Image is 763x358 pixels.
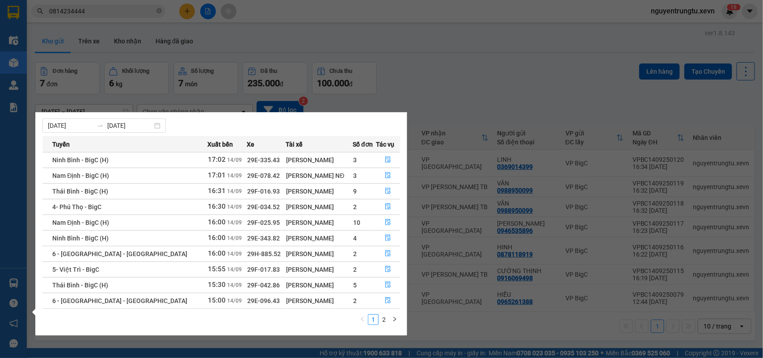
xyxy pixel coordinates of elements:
[353,235,357,242] span: 4
[208,171,226,179] span: 17:01
[353,250,357,257] span: 2
[208,296,226,304] span: 15:00
[247,282,280,289] span: 29F-042.86
[389,314,400,325] li: Next Page
[247,156,280,164] span: 29E-335.43
[385,235,391,242] span: file-done
[208,265,226,273] span: 15:55
[207,139,233,149] span: Xuất bến
[208,281,226,289] span: 15:30
[286,249,352,259] div: [PERSON_NAME]
[385,266,391,273] span: file-done
[227,298,242,304] span: 14/09
[286,155,352,165] div: [PERSON_NAME]
[97,122,104,129] span: swap-right
[353,156,357,164] span: 3
[208,202,226,211] span: 16:30
[353,219,360,226] span: 10
[52,188,108,195] span: Thái Bình - BigC (H)
[286,171,352,181] div: [PERSON_NAME] NĐ
[368,315,378,324] a: 1
[376,294,400,308] button: file-done
[227,251,242,257] span: 14/09
[227,204,242,210] span: 14/09
[353,172,357,179] span: 3
[52,139,70,149] span: Tuyến
[376,262,400,277] button: file-done
[247,172,280,179] span: 29E-078.42
[52,250,187,257] span: 6 - [GEOGRAPHIC_DATA] - [GEOGRAPHIC_DATA]
[353,282,357,289] span: 5
[286,233,352,243] div: [PERSON_NAME]
[227,188,242,194] span: 14/09
[52,219,109,226] span: Nam Định - BigC (H)
[389,314,400,325] button: right
[227,157,242,163] span: 14/09
[353,297,357,304] span: 2
[247,203,280,211] span: 29E-034.52
[247,266,280,273] span: 29F-017.83
[353,266,357,273] span: 2
[247,188,280,195] span: 29F-016.93
[247,219,280,226] span: 29F-025.95
[208,234,226,242] span: 16:00
[227,173,242,179] span: 14/09
[286,280,352,290] div: [PERSON_NAME]
[360,316,365,322] span: left
[385,203,391,211] span: file-done
[286,202,352,212] div: [PERSON_NAME]
[376,231,400,245] button: file-done
[379,314,389,325] li: 2
[227,282,242,288] span: 14/09
[208,249,226,257] span: 16:00
[286,265,352,274] div: [PERSON_NAME]
[385,188,391,195] span: file-done
[376,200,400,214] button: file-done
[52,156,109,164] span: Ninh Bình - BigC (H)
[247,235,280,242] span: 29E-343.82
[227,266,242,273] span: 14/09
[247,250,281,257] span: 29H-885.52
[385,250,391,257] span: file-done
[353,203,357,211] span: 2
[353,188,357,195] span: 9
[376,247,400,261] button: file-done
[376,278,400,292] button: file-done
[385,156,391,164] span: file-done
[376,168,400,183] button: file-done
[52,297,187,304] span: 6 - [GEOGRAPHIC_DATA] - [GEOGRAPHIC_DATA]
[52,282,108,289] span: Thái Bình - BigC (H)
[286,186,352,196] div: [PERSON_NAME]
[376,139,394,149] span: Tác vụ
[208,218,226,226] span: 16:00
[385,282,391,289] span: file-done
[208,156,226,164] span: 17:02
[227,219,242,226] span: 14/09
[247,297,280,304] span: 29E-096.43
[379,315,389,324] a: 2
[107,121,152,131] input: Đến ngày
[376,215,400,230] button: file-done
[385,219,391,226] span: file-done
[48,121,93,131] input: Từ ngày
[286,296,352,306] div: [PERSON_NAME]
[52,172,109,179] span: Nam Định - BigC (H)
[52,235,109,242] span: Ninh Bình - BigC (H)
[52,266,99,273] span: 5- Việt Trì - BigC
[286,218,352,227] div: [PERSON_NAME]
[376,184,400,198] button: file-done
[368,314,379,325] li: 1
[357,314,368,325] li: Previous Page
[97,122,104,129] span: to
[353,139,373,149] span: Số đơn
[247,139,254,149] span: Xe
[392,316,397,322] span: right
[385,297,391,304] span: file-done
[357,314,368,325] button: left
[286,139,303,149] span: Tài xế
[208,187,226,195] span: 16:31
[227,235,242,241] span: 14/09
[52,203,101,211] span: 4- Phú Thọ - BigC
[376,153,400,167] button: file-done
[385,172,391,179] span: file-done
